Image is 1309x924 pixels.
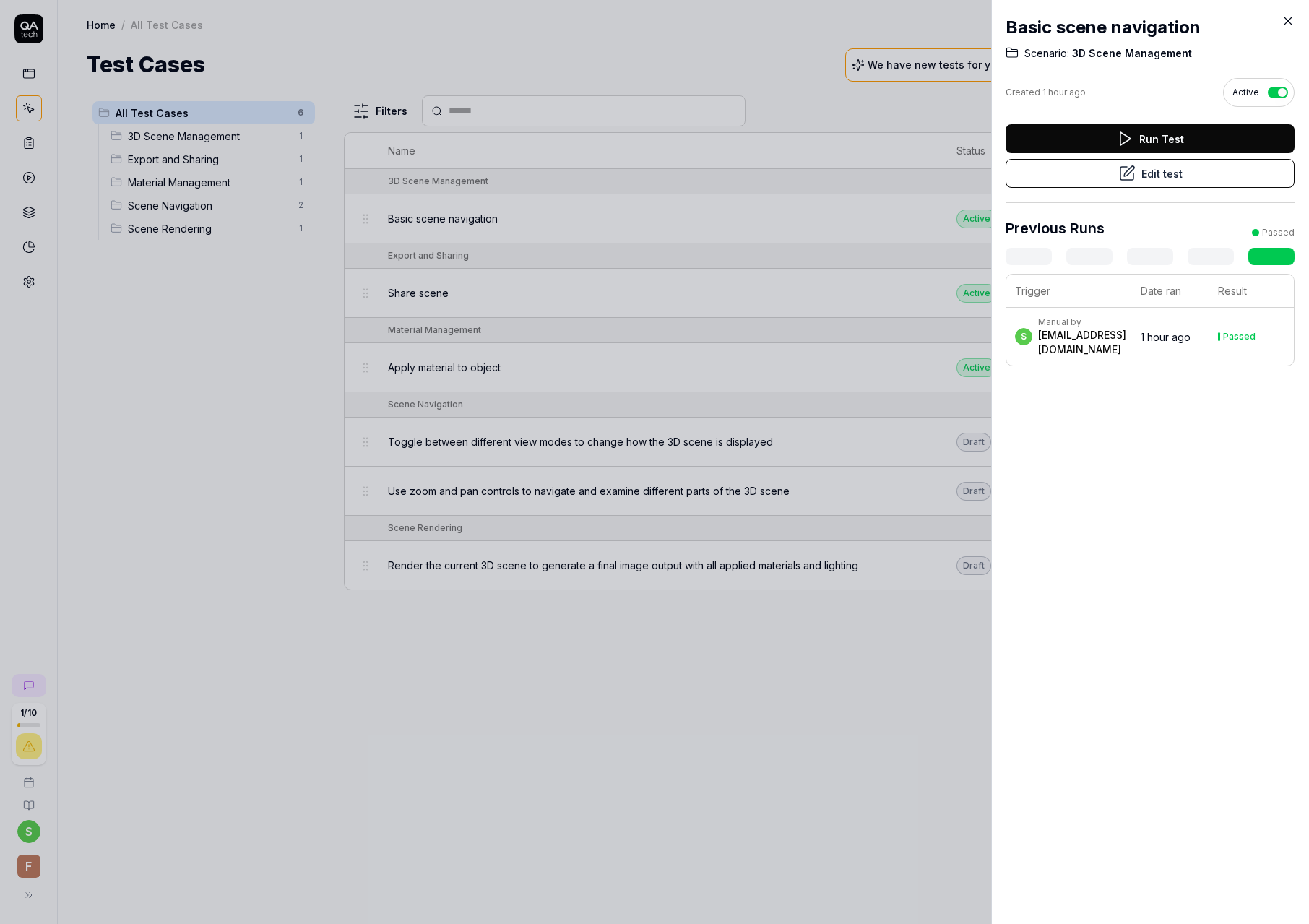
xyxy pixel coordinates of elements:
th: Date ran [1132,275,1209,308]
div: Passed [1262,226,1295,239]
span: 3D Scene Management [1069,46,1192,61]
div: [EMAIL_ADDRESS][DOMAIN_NAME] [1038,328,1126,357]
div: Manual by [1038,316,1126,328]
div: Passed [1223,332,1256,341]
span: Active [1232,86,1259,99]
button: Run Test [1006,124,1295,153]
time: 1 hour ago [1042,87,1086,98]
h3: Previous Runs [1006,217,1105,239]
th: Result [1209,275,1295,308]
th: Trigger [1006,275,1132,308]
button: Edit test [1006,159,1295,188]
span: s [1015,328,1032,345]
div: Created [1006,86,1086,99]
span: Scenario: [1024,46,1069,61]
time: 1 hour ago [1141,331,1191,343]
h2: Basic scene navigation [1006,14,1295,40]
